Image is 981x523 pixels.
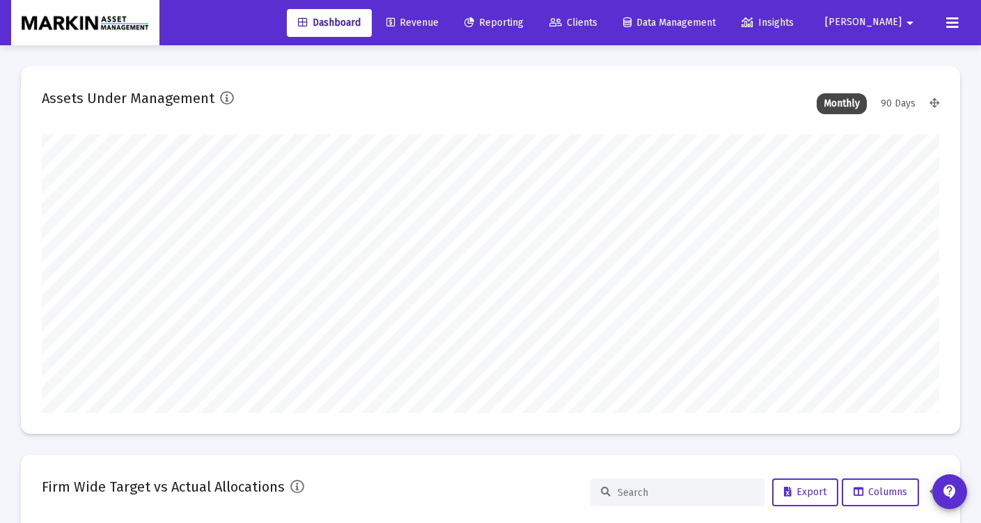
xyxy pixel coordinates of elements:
span: Revenue [386,17,439,29]
span: [PERSON_NAME] [825,17,902,29]
button: Export [772,478,838,506]
h2: Firm Wide Target vs Actual Allocations [42,476,285,498]
span: Insights [741,17,794,29]
img: Dashboard [22,9,149,37]
div: 90 Days [874,93,923,114]
a: Reporting [453,9,535,37]
a: Revenue [375,9,450,37]
button: Columns [842,478,919,506]
a: Insights [730,9,805,37]
span: Columns [854,486,907,498]
input: Search [618,487,754,499]
span: Data Management [623,17,716,29]
a: Dashboard [287,9,372,37]
span: Export [784,486,826,498]
div: Monthly [817,93,867,114]
button: [PERSON_NAME] [808,8,935,36]
span: Clients [549,17,597,29]
mat-icon: arrow_drop_down [902,9,918,37]
h2: Assets Under Management [42,87,214,109]
mat-icon: contact_support [941,483,958,500]
span: Dashboard [298,17,361,29]
a: Data Management [612,9,727,37]
a: Clients [538,9,609,37]
span: Reporting [464,17,524,29]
